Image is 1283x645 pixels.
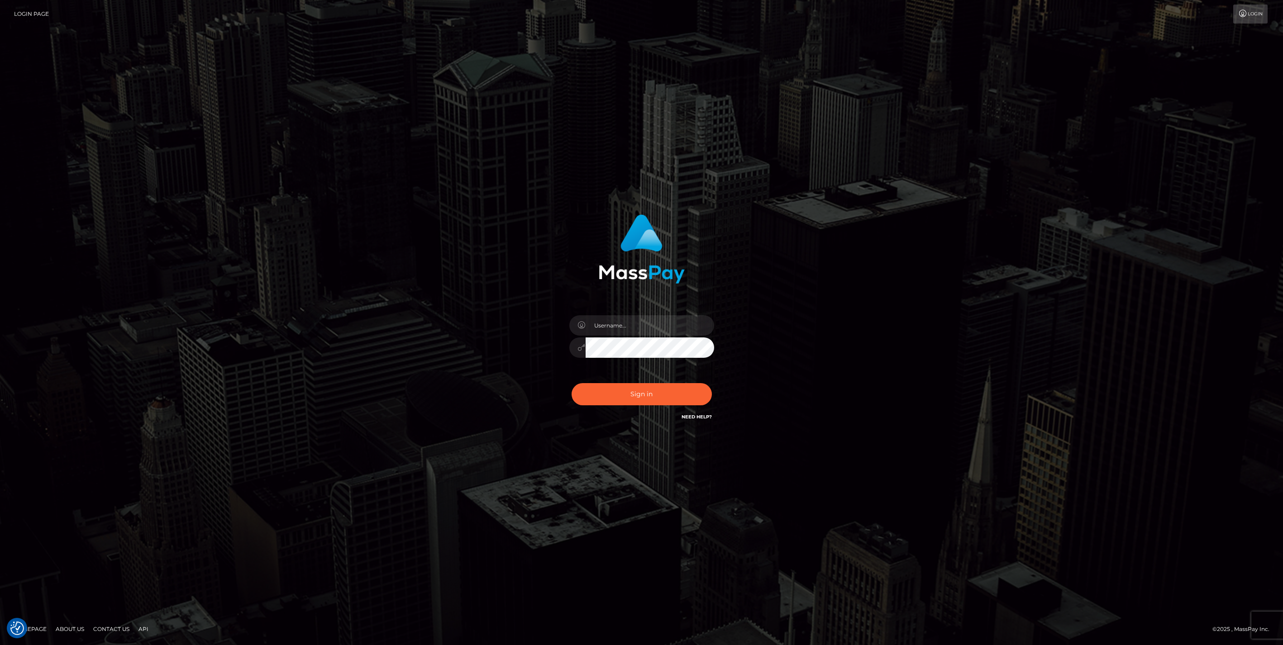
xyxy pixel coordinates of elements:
img: MassPay Login [599,214,685,284]
a: API [135,622,152,636]
a: Homepage [10,622,50,636]
input: Username... [586,315,714,336]
button: Sign in [572,383,712,405]
a: Login [1233,5,1268,24]
a: About Us [52,622,88,636]
a: Contact Us [90,622,133,636]
div: © 2025 , MassPay Inc. [1212,624,1276,634]
a: Login Page [14,5,49,24]
img: Revisit consent button [10,621,24,635]
button: Consent Preferences [10,621,24,635]
a: Need Help? [682,414,712,420]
